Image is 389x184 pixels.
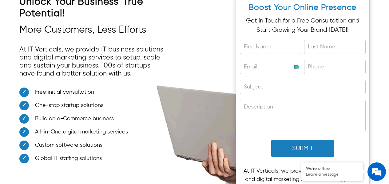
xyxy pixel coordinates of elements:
[42,114,47,117] img: salesiqlogo_leal7QplfZFryJ6FIlVepeu7OftD7mt8q6exU6-34PB8prfIgodN67KcxXM9Y7JQ_.png
[306,166,358,171] div: We're offline
[19,24,166,36] h3: More Customers, Less Efforts
[35,101,103,110] span: One-stop startup solutions
[271,140,334,157] button: Submit
[13,54,107,116] span: We are offline. Please leave us a message.
[240,16,366,35] p: Get in Touch for a Free Consultation and Start Growing Your Brand [DATE]!
[35,128,128,136] span: All-in-One digital marketing services
[35,141,102,149] span: Custom software solutions
[35,115,114,123] span: Build an e-Commerce business
[101,3,116,18] div: Minimize live chat window
[3,120,117,142] textarea: Type your message and click 'Submit'
[35,154,102,163] span: Global IT staffing solutions
[35,88,94,96] span: Free initial consultation
[10,37,26,40] img: logo_Zg8I0qSkbAqR2WFHt3p6CTuqpyXMFPubPcD2OT02zFN43Cy9FUNNG3NEPhM_Q1qe_.png
[19,43,166,81] p: At IT Verticals, we provide IT business solutions and digital marketing services to setup, scale ...
[32,35,103,43] div: Leave a message
[48,113,78,118] em: Driven by SalesIQ
[90,142,112,150] em: Submit
[306,172,358,177] p: Leave a message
